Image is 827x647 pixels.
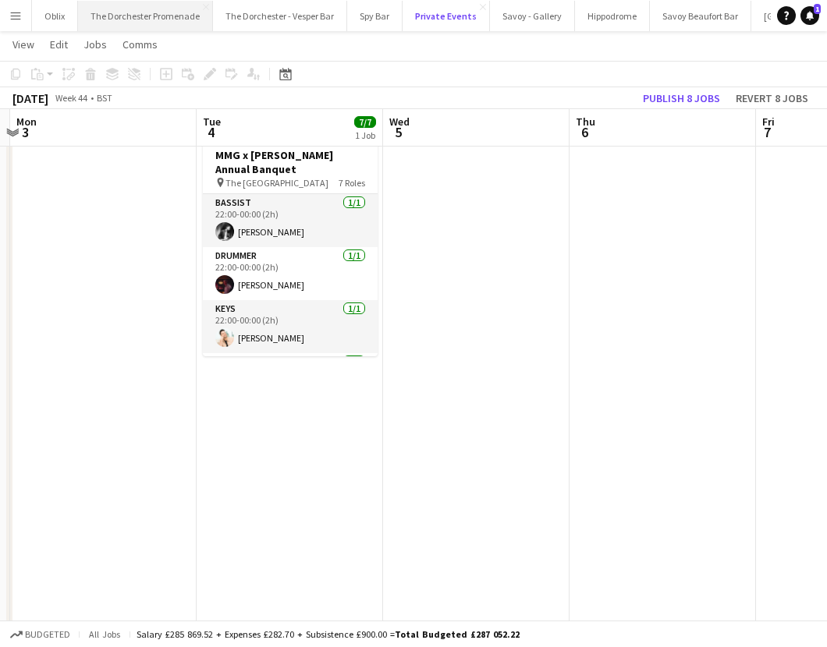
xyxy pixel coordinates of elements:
[83,37,107,51] span: Jobs
[8,626,73,643] button: Budgeted
[78,1,213,31] button: The Dorchester Promenade
[16,115,37,129] span: Mon
[12,37,34,51] span: View
[203,115,221,129] span: Tue
[51,92,91,104] span: Week 44
[355,129,375,141] div: 1 Job
[12,90,48,106] div: [DATE]
[760,123,775,141] span: 7
[575,1,650,31] button: Hippodrome
[800,6,819,25] a: 1
[97,92,112,104] div: BST
[395,628,520,640] span: Total Budgeted £287 052.22
[347,1,403,31] button: Spy Bar
[637,88,726,108] button: Publish 8 jobs
[225,177,328,189] span: The [GEOGRAPHIC_DATA]
[339,177,365,189] span: 7 Roles
[77,34,113,55] a: Jobs
[203,148,378,176] h3: MMG x [PERSON_NAME] Annual Banquet
[32,1,78,31] button: Oblix
[203,247,378,300] app-card-role: Drummer1/122:00-00:00 (2h)[PERSON_NAME]
[122,37,158,51] span: Comms
[814,4,821,14] span: 1
[25,629,70,640] span: Budgeted
[201,123,221,141] span: 4
[387,123,410,141] span: 5
[14,123,37,141] span: 3
[203,194,378,247] app-card-role: Bassist1/122:00-00:00 (2h)[PERSON_NAME]
[354,116,376,128] span: 7/7
[137,628,520,640] div: Salary £285 869.52 + Expenses £282.70 + Subsistence £900.00 =
[403,1,490,31] button: Private Events
[203,300,378,353] app-card-role: Keys1/122:00-00:00 (2h)[PERSON_NAME]
[6,34,41,55] a: View
[389,115,410,129] span: Wed
[203,353,378,411] app-card-role: Saxophonist1/1
[729,88,815,108] button: Revert 8 jobs
[650,1,751,31] button: Savoy Beaufort Bar
[213,1,347,31] button: The Dorchester - Vesper Bar
[576,115,595,129] span: Thu
[50,37,68,51] span: Edit
[116,34,164,55] a: Comms
[762,115,775,129] span: Fri
[490,1,575,31] button: Savoy - Gallery
[44,34,74,55] a: Edit
[86,628,123,640] span: All jobs
[573,123,595,141] span: 6
[203,126,378,356] app-job-card: 22:00-00:00 (2h) (Wed)7/7MMG x [PERSON_NAME] Annual Banquet The [GEOGRAPHIC_DATA]7 RolesBassist1/...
